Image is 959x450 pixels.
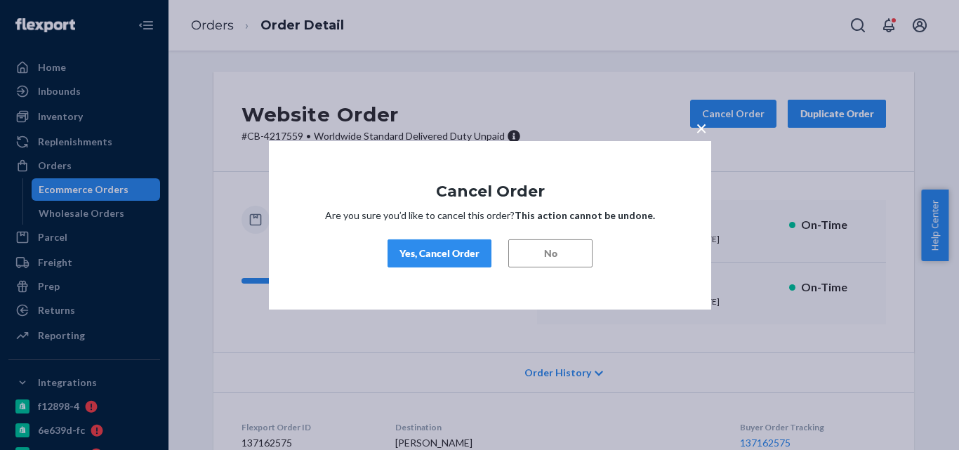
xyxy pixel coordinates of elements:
button: No [508,239,593,267]
div: Yes, Cancel Order [399,246,479,260]
span: × [696,115,707,139]
h1: Cancel Order [311,183,669,199]
button: Yes, Cancel Order [388,239,491,267]
p: Are you sure you’d like to cancel this order? [311,209,669,223]
strong: This action cannot be undone. [515,209,655,221]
